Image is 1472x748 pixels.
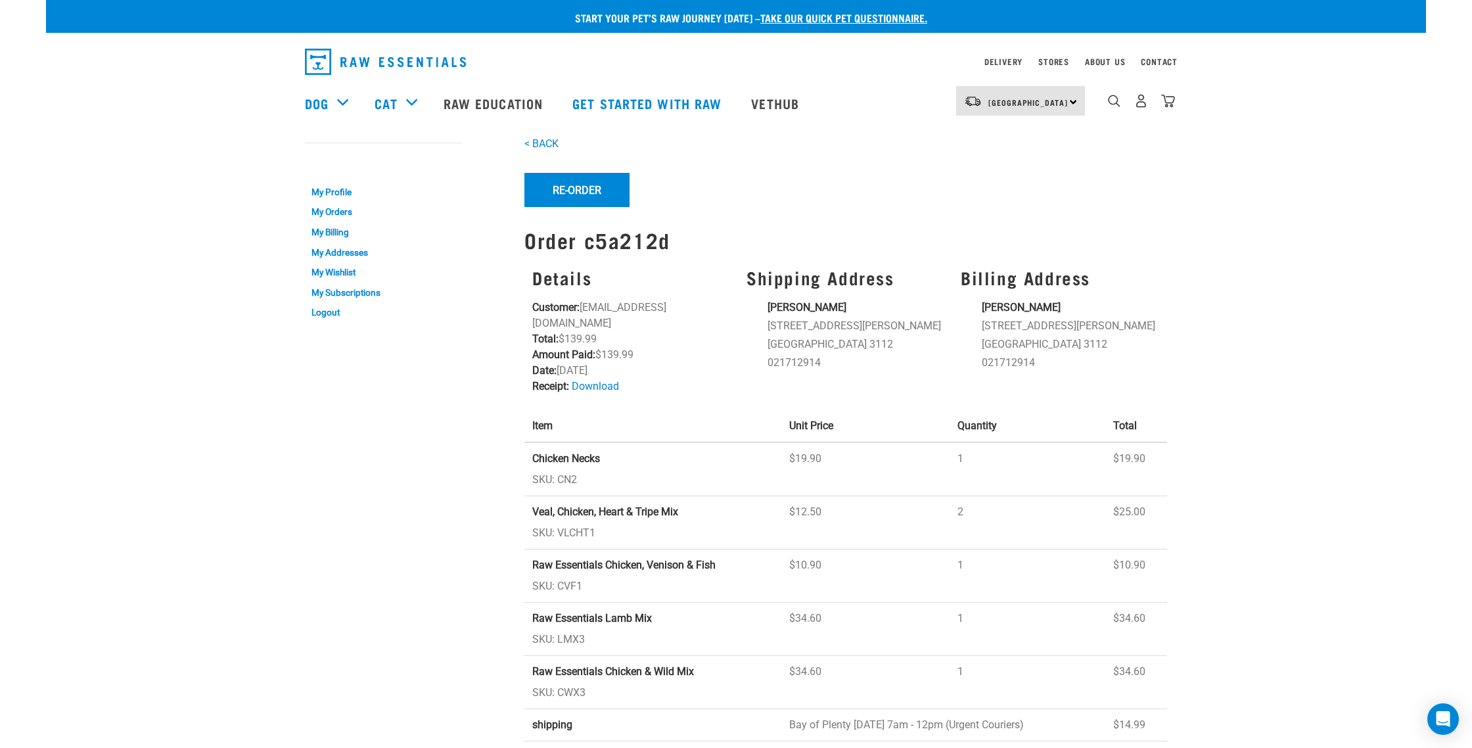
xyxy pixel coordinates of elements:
td: $34.60 [1105,656,1167,709]
h3: Shipping Address [747,268,945,288]
td: 2 [950,496,1105,549]
strong: Date: [532,364,557,377]
td: $14.99 [1105,709,1167,741]
img: Raw Essentials Logo [305,49,466,75]
td: $10.90 [1105,549,1167,603]
li: 021712914 [768,355,945,371]
button: Re-Order [524,173,630,207]
nav: dropdown navigation [46,77,1426,129]
td: 1 [950,442,1105,496]
td: 1 [950,549,1105,603]
th: Item [524,410,781,442]
th: Quantity [950,410,1105,442]
td: $25.00 [1105,496,1167,549]
h3: Billing Address [961,268,1159,288]
td: 1 [950,603,1105,656]
strong: Raw Essentials Chicken, Venison & Fish [532,559,716,571]
a: My Account [305,156,369,162]
td: SKU: CN2 [524,442,781,496]
strong: Raw Essentials Lamb Mix [532,612,652,624]
li: [STREET_ADDRESS][PERSON_NAME] [982,318,1159,334]
strong: Customer: [532,301,580,314]
a: Dog [305,93,329,113]
td: 1 [950,656,1105,709]
strong: Receipt: [532,380,569,392]
a: Contact [1141,59,1178,64]
td: $34.60 [781,656,950,709]
a: My Profile [305,182,463,202]
img: home-icon@2x.png [1161,94,1175,108]
h3: Details [532,268,731,288]
td: $34.60 [781,603,950,656]
strong: [PERSON_NAME] [768,301,846,314]
li: [GEOGRAPHIC_DATA] 3112 [982,337,1159,352]
img: user.png [1134,94,1148,108]
a: Stores [1038,59,1069,64]
img: van-moving.png [964,95,982,107]
a: Logout [305,302,463,323]
p: Start your pet’s raw journey [DATE] – [56,10,1436,26]
a: My Addresses [305,243,463,263]
a: Cat [375,93,397,113]
span: [GEOGRAPHIC_DATA] [988,100,1068,105]
li: 021712914 [982,355,1159,371]
td: $19.90 [781,442,950,496]
a: Get started with Raw [559,77,738,129]
a: My Orders [305,202,463,223]
strong: Veal, Chicken, Heart & Tripe Mix [532,505,678,518]
a: Download [572,380,619,392]
div: [EMAIL_ADDRESS][DOMAIN_NAME] $139.99 $139.99 [DATE] [524,260,739,402]
strong: [PERSON_NAME] [982,301,1061,314]
img: home-icon-1@2x.png [1108,95,1120,107]
td: $19.90 [1105,442,1167,496]
td: SKU: CWX3 [524,656,781,709]
td: $12.50 [781,496,950,549]
div: Open Intercom Messenger [1427,703,1459,735]
a: About Us [1085,59,1125,64]
td: $34.60 [1105,603,1167,656]
nav: dropdown navigation [294,43,1178,80]
strong: Chicken Necks [532,452,600,465]
td: SKU: LMX3 [524,603,781,656]
strong: Amount Paid: [532,348,595,361]
td: SKU: VLCHT1 [524,496,781,549]
h1: Order c5a212d [524,228,1167,252]
a: Raw Education [430,77,559,129]
td: SKU: CVF1 [524,549,781,603]
a: Vethub [738,77,816,129]
strong: shipping [532,718,572,731]
strong: Total: [532,333,559,345]
th: Total [1105,410,1167,442]
th: Unit Price [781,410,950,442]
a: < BACK [524,137,559,150]
a: Delivery [984,59,1023,64]
a: take our quick pet questionnaire. [760,14,927,20]
td: Bay of Plenty [DATE] 7am - 12pm (Urgent Couriers) [781,709,1105,741]
td: $10.90 [781,549,950,603]
li: [STREET_ADDRESS][PERSON_NAME] [768,318,945,334]
a: My Subscriptions [305,283,463,303]
strong: Raw Essentials Chicken & Wild Mix [532,665,694,678]
li: [GEOGRAPHIC_DATA] 3112 [768,337,945,352]
a: My Wishlist [305,262,463,283]
a: My Billing [305,222,463,243]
